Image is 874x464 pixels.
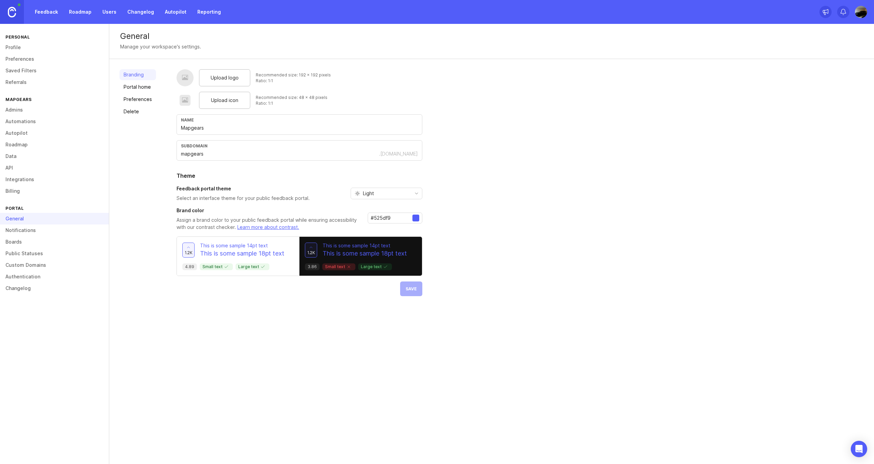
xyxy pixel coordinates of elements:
[256,100,327,106] div: Ratio: 1:1
[351,188,422,199] div: toggle menu
[361,264,389,270] p: Large text
[355,191,360,196] svg: prefix icon Sun
[200,242,284,249] p: This is some sample 14pt text
[323,249,407,258] p: This is some sample 18pt text
[325,264,353,270] p: Small text
[211,74,239,82] span: Upload logo
[123,6,158,18] a: Changelog
[177,185,310,192] h3: Feedback portal theme
[177,195,310,202] p: Select an interface theme for your public feedback portal.
[65,6,96,18] a: Roadmap
[363,190,374,197] span: Light
[119,94,156,105] a: Preferences
[181,117,418,122] div: Name
[98,6,121,18] a: Users
[120,32,863,40] div: General
[177,172,422,180] h2: Theme
[411,191,422,196] svg: toggle icon
[185,264,194,270] p: 4.89
[182,243,195,258] button: 1.2k
[120,43,201,50] div: Manage your workspace's settings.
[193,6,225,18] a: Reporting
[855,6,867,18] img: Mouhamadou Sy
[256,78,331,84] div: Ratio: 1:1
[31,6,62,18] a: Feedback
[256,72,331,78] div: Recommended size: 192 x 192 pixels
[305,243,317,258] button: 1.2k
[237,224,299,230] a: Learn more about contrast.
[177,207,362,214] h3: Brand color
[119,82,156,92] a: Portal home
[181,143,418,148] div: subdomain
[323,242,407,249] p: This is some sample 14pt text
[256,95,327,100] div: Recommended size: 48 x 48 pixels
[200,249,284,258] p: This is some sample 18pt text
[851,441,867,457] div: Open Intercom Messenger
[119,106,156,117] a: Delete
[238,264,267,270] p: Large text
[379,150,418,157] div: .[DOMAIN_NAME]
[161,6,191,18] a: Autopilot
[8,7,16,17] img: Canny Home
[211,97,238,104] span: Upload icon
[202,264,230,270] p: Small text
[185,250,193,256] span: 1.2k
[181,150,379,158] input: Subdomain
[308,264,317,270] p: 3.86
[119,69,156,80] a: Branding
[177,217,362,231] p: Assign a brand color to your public feedback portal while ensuring accessibility with our contras...
[307,250,315,256] span: 1.2k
